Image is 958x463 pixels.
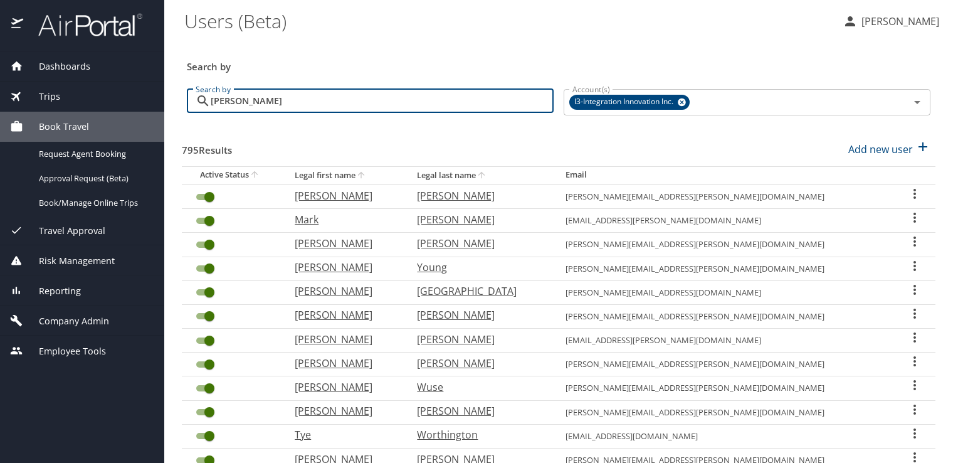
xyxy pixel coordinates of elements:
[417,284,540,299] p: [GEOGRAPHIC_DATA]
[417,260,540,275] p: Young
[555,329,893,353] td: [EMAIL_ADDRESS][PERSON_NAME][DOMAIN_NAME]
[848,142,913,157] p: Add new user
[858,14,939,29] p: [PERSON_NAME]
[182,166,285,184] th: Active Status
[187,52,930,74] h3: Search by
[285,166,407,184] th: Legal first name
[23,60,90,73] span: Dashboards
[295,284,392,299] p: [PERSON_NAME]
[211,89,554,113] input: Search by name or email
[295,212,392,227] p: Mark
[39,148,149,160] span: Request Agent Booking
[23,344,106,358] span: Employee Tools
[23,120,89,134] span: Book Travel
[184,1,833,40] h1: Users (Beta)
[838,10,944,33] button: [PERSON_NAME]
[569,95,681,109] span: I3-Integration Innovation Inc.
[23,314,109,328] span: Company Admin
[908,93,926,111] button: Open
[407,166,555,184] th: Legal last name
[417,307,540,322] p: [PERSON_NAME]
[569,95,690,110] div: I3-Integration Innovation Inc.
[182,136,232,157] h3: 795 Results
[295,260,392,275] p: [PERSON_NAME]
[555,400,893,424] td: [PERSON_NAME][EMAIL_ADDRESS][PERSON_NAME][DOMAIN_NAME]
[555,166,893,184] th: Email
[555,257,893,280] td: [PERSON_NAME][EMAIL_ADDRESS][PERSON_NAME][DOMAIN_NAME]
[555,233,893,257] td: [PERSON_NAME][EMAIL_ADDRESS][PERSON_NAME][DOMAIN_NAME]
[417,380,540,395] p: Wuse
[555,376,893,400] td: [PERSON_NAME][EMAIL_ADDRESS][PERSON_NAME][DOMAIN_NAME]
[417,188,540,203] p: [PERSON_NAME]
[417,236,540,251] p: [PERSON_NAME]
[24,13,142,37] img: airportal-logo.png
[555,304,893,328] td: [PERSON_NAME][EMAIL_ADDRESS][PERSON_NAME][DOMAIN_NAME]
[555,424,893,448] td: [EMAIL_ADDRESS][DOMAIN_NAME]
[417,356,540,371] p: [PERSON_NAME]
[23,284,81,298] span: Reporting
[23,224,105,238] span: Travel Approval
[555,280,893,304] td: [PERSON_NAME][EMAIL_ADDRESS][DOMAIN_NAME]
[476,170,488,182] button: sort
[295,188,392,203] p: [PERSON_NAME]
[555,353,893,376] td: [PERSON_NAME][EMAIL_ADDRESS][PERSON_NAME][DOMAIN_NAME]
[295,332,392,347] p: [PERSON_NAME]
[11,13,24,37] img: icon-airportal.png
[295,380,392,395] p: [PERSON_NAME]
[417,212,540,227] p: [PERSON_NAME]
[23,90,60,104] span: Trips
[23,254,115,268] span: Risk Management
[295,307,392,322] p: [PERSON_NAME]
[295,403,392,418] p: [PERSON_NAME]
[295,356,392,371] p: [PERSON_NAME]
[295,427,392,442] p: Tye
[39,197,149,209] span: Book/Manage Online Trips
[295,236,392,251] p: [PERSON_NAME]
[249,169,261,181] button: sort
[355,170,368,182] button: sort
[555,209,893,233] td: [EMAIL_ADDRESS][PERSON_NAME][DOMAIN_NAME]
[555,184,893,208] td: [PERSON_NAME][EMAIL_ADDRESS][PERSON_NAME][DOMAIN_NAME]
[417,332,540,347] p: [PERSON_NAME]
[843,136,935,163] button: Add new user
[39,173,149,184] span: Approval Request (Beta)
[417,403,540,418] p: [PERSON_NAME]
[417,427,540,442] p: Worthington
